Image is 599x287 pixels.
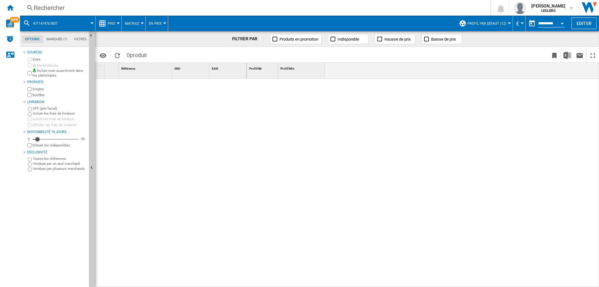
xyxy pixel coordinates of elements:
[27,123,32,127] input: Afficher les frais de livraison
[28,112,32,116] input: Inclure les frais de livraison
[173,63,209,72] div: SKU Sort None
[32,117,86,121] label: Inclure les frais de livraison
[27,117,32,121] input: Inclure les frais de livraison
[28,162,32,166] input: Vendues par un seul marchand
[232,36,264,42] div: FILTRER PAR
[32,136,78,142] md-slider: Disponibilité
[279,63,325,72] div: Sort None
[338,37,359,42] span: Indisponible
[467,16,509,31] button: Profil par défaut (12)
[421,34,462,44] button: Baisse de prix
[108,22,115,26] span: Prix
[121,67,135,70] span: Référence
[587,48,599,62] button: Plein écran
[248,63,278,72] div: Profil Nb Sort None
[27,130,86,135] div: Disponibilité 10 Jours
[32,57,86,62] label: Sites
[557,17,568,28] button: Open calendar
[516,16,522,31] button: €
[174,67,180,70] span: SKU
[32,87,86,92] label: Singles
[33,16,64,31] button: 4711474767837
[149,22,162,26] span: En Prix
[27,63,32,67] input: Marketplaces
[384,37,411,42] span: Hausse de prix
[467,22,506,26] span: Profil par défaut (12)
[563,52,571,59] img: excel-24x24.png
[28,107,32,111] input: OFF (prix facial)
[124,48,150,61] span: 0
[531,3,565,9] span: [PERSON_NAME]
[71,36,90,43] md-tab-item: Filtres
[32,93,86,97] label: Bundles
[33,161,86,166] label: Vendues par un seul marchand
[32,143,86,148] label: Enlever les indisponibles
[89,31,96,42] button: Masquer
[106,63,119,72] div: Sort None
[526,17,538,30] button: md-calendar
[27,50,86,55] div: Sources
[548,48,561,62] button: Créer un favoris
[43,36,71,43] md-tab-item: Marques (*)
[27,143,32,147] input: Afficher les frais de livraison
[108,16,118,31] button: Prix
[280,67,295,70] span: Profil Min
[97,50,109,61] button: Options
[328,34,368,44] button: Indisponible
[26,137,31,141] div: 0
[23,16,92,31] div: 4711474767837
[27,80,86,85] div: Produits
[120,63,172,72] div: Sort None
[149,16,165,31] button: En Prix
[22,36,43,43] md-tab-item: Options
[541,9,556,13] b: LECLERC
[32,123,86,127] label: Afficher les frais de livraison
[459,16,509,31] div: Profil par défaut (12)
[173,63,209,72] div: Sort None
[279,63,325,72] div: Profil Min Sort None
[572,17,597,29] button: Editer
[375,34,415,44] button: Hausse de prix
[28,157,32,161] input: Toutes les références
[249,67,262,70] span: Profil Nb
[211,63,246,72] div: Sort None
[573,48,586,62] button: Envoyer ce rapport par email
[130,52,147,58] span: produit
[513,16,526,31] md-menu: Currency
[561,48,573,62] button: Télécharger au format Excel
[33,22,57,26] span: 4711474767837
[516,20,519,27] span: €
[32,68,86,78] label: Inclure mon assortiment dans les statistiques
[27,93,32,97] input: Bundles
[34,3,474,12] div: Rechercher
[32,68,36,72] img: mysite-bg-18x18.png
[431,37,456,42] span: Baisse de prix
[99,16,118,31] div: Prix
[120,63,172,72] div: Référence Sort None
[212,67,218,70] span: EAN
[514,2,526,14] img: profile.jpg
[28,167,32,171] input: Vendues par plusieurs marchands
[280,37,318,42] span: Produits en promotion
[80,137,86,141] div: 90
[33,156,86,161] label: Toutes les références
[33,111,86,116] label: Inclure les frais de livraison
[27,57,32,62] input: Sites
[125,22,139,26] span: Matrice
[248,63,278,72] div: Sort None
[27,100,86,105] div: Livraison
[27,150,86,155] div: Exclusivité
[27,87,32,91] input: Singles
[6,35,14,42] img: alerts-logo.svg
[33,166,86,171] label: Vendues par plusieurs marchands
[211,63,246,72] div: EAN Sort None
[33,106,86,111] label: OFF (prix facial)
[270,34,322,44] button: Produits en promotion
[111,48,124,62] button: Recharger
[125,16,142,31] button: Matrice
[10,17,20,22] span: NEW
